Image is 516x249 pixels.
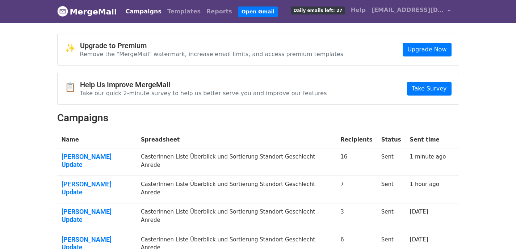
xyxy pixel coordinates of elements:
[348,3,369,17] a: Help
[410,153,446,160] a: 1 minute ago
[137,176,336,203] td: CasterInnen Liste Überblick und Sortierung Standort Geschlecht Anrede
[62,180,133,196] a: [PERSON_NAME] Update
[62,208,133,223] a: [PERSON_NAME] Update
[336,148,377,176] td: 16
[65,82,80,93] span: 📋
[238,7,278,17] a: Open Gmail
[80,80,327,89] h4: Help Us Improve MergeMail
[204,4,235,19] a: Reports
[288,3,348,17] a: Daily emails left: 27
[336,131,377,148] th: Recipients
[123,4,164,19] a: Campaigns
[80,41,344,50] h4: Upgrade to Premium
[62,153,133,168] a: [PERSON_NAME] Update
[377,131,406,148] th: Status
[410,236,428,243] a: [DATE]
[336,176,377,203] td: 7
[80,50,344,58] p: Remove the "MergeMail" watermark, increase email limits, and access premium templates
[137,203,336,231] td: CasterInnen Liste Überblick und Sortierung Standort Geschlecht Anrede
[377,176,406,203] td: Sent
[377,203,406,231] td: Sent
[65,43,80,54] span: ✨
[137,148,336,176] td: CasterInnen Liste Überblick und Sortierung Standort Geschlecht Anrede
[410,208,428,215] a: [DATE]
[377,148,406,176] td: Sent
[407,82,451,96] a: Take Survey
[57,6,68,17] img: MergeMail logo
[410,181,439,187] a: 1 hour ago
[137,131,336,148] th: Spreadsheet
[369,3,453,20] a: [EMAIL_ADDRESS][DOMAIN_NAME]
[57,112,459,124] h2: Campaigns
[336,203,377,231] td: 3
[164,4,204,19] a: Templates
[57,131,137,148] th: Name
[403,43,451,56] a: Upgrade Now
[80,89,327,97] p: Take our quick 2-minute survey to help us better serve you and improve our features
[372,6,444,14] span: [EMAIL_ADDRESS][DOMAIN_NAME]
[406,131,450,148] th: Sent time
[291,7,345,14] span: Daily emails left: 27
[57,4,117,19] a: MergeMail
